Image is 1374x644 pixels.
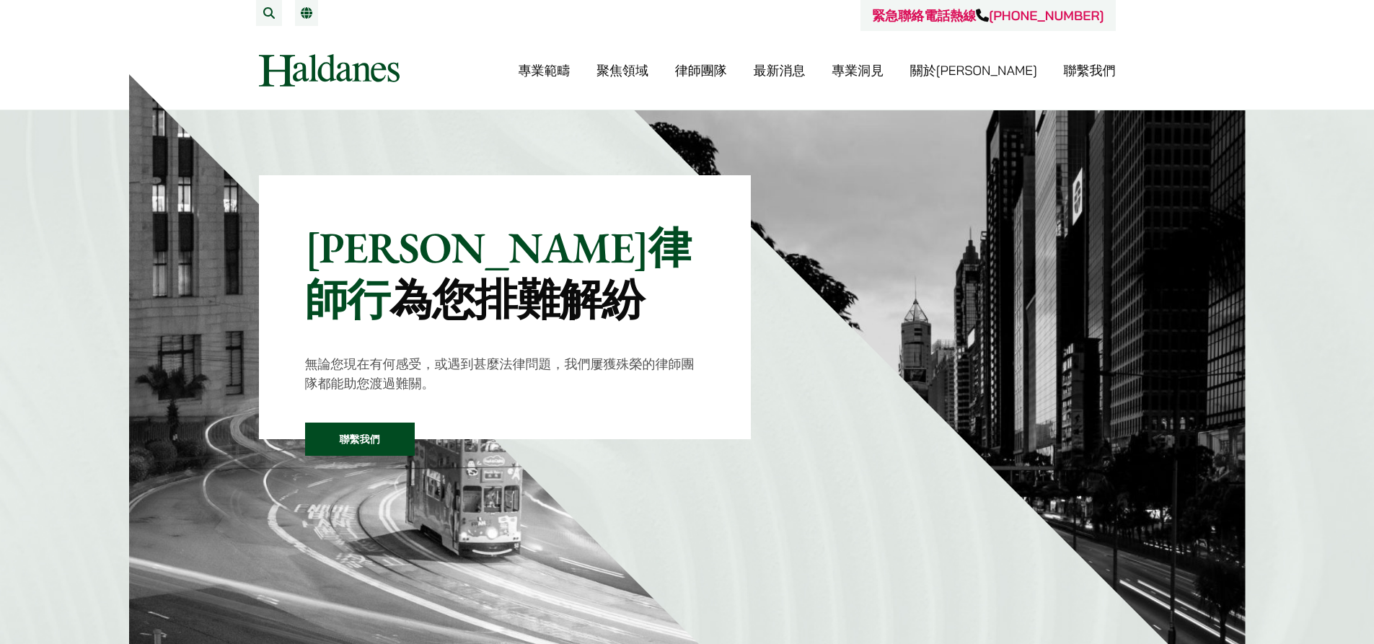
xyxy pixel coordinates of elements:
[259,54,400,87] img: Logo of Haldanes
[675,62,727,79] a: 律師團隊
[832,62,884,79] a: 專業洞見
[389,271,644,327] mark: 為您排難解紛
[872,7,1104,24] a: 緊急聯絡電話熱線[PHONE_NUMBER]
[305,354,705,393] p: 無論您現在有何感受，或遇到甚麼法律問題，我們屢獲殊榮的律師團隊都能助您渡過難關。
[596,62,648,79] a: 聚焦領域
[518,62,570,79] a: 專業範疇
[305,423,415,456] a: 聯繫我們
[910,62,1037,79] a: 關於[PERSON_NAME]
[305,221,705,325] p: [PERSON_NAME]律師行
[301,7,312,19] a: 繁
[753,62,805,79] a: 最新消息
[1064,62,1116,79] a: 聯繫我們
